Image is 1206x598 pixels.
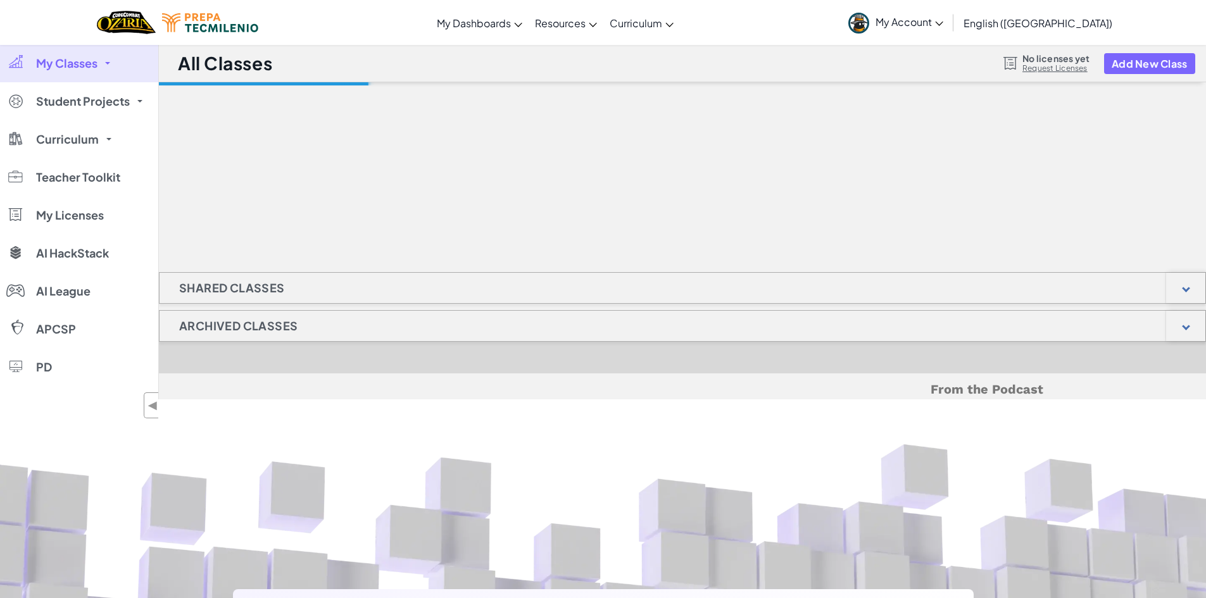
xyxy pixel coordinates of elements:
h5: From the Podcast [322,380,1043,399]
a: My Dashboards [430,6,529,40]
a: Ozaria by CodeCombat logo [97,9,156,35]
button: Add New Class [1104,53,1195,74]
span: English ([GEOGRAPHIC_DATA]) [964,16,1112,30]
span: My Dashboards [437,16,511,30]
span: My Licenses [36,209,104,221]
span: AI League [36,285,91,297]
a: Resources [529,6,603,40]
span: ◀ [148,396,158,414]
img: Tecmilenio logo [162,13,258,32]
span: Resources [535,16,586,30]
img: avatar [848,13,869,34]
span: My Account [876,15,943,28]
a: Request Licenses [1022,63,1090,73]
span: Teacher Toolkit [36,171,120,183]
span: Student Projects [36,96,130,107]
span: No licenses yet [1022,53,1090,63]
h1: Shared Classes [160,272,305,304]
h1: All Classes [178,51,272,75]
h1: Archived Classes [160,310,317,342]
a: My Account [842,3,950,42]
span: AI HackStack [36,247,109,259]
a: Curriculum [603,6,680,40]
img: Home [97,9,156,35]
span: Curriculum [610,16,662,30]
a: English ([GEOGRAPHIC_DATA]) [957,6,1119,40]
span: My Classes [36,58,97,69]
span: Curriculum [36,134,99,145]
